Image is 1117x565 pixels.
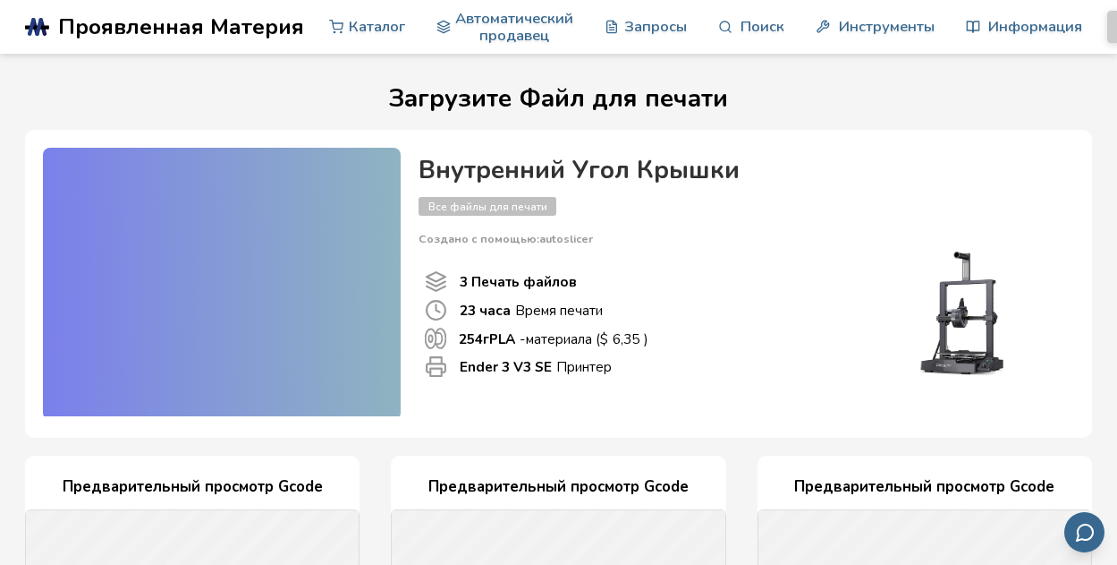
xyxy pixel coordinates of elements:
ya-tr-span: Принтер [556,357,612,376]
ya-tr-span: Все файлы для печати [428,200,547,214]
ya-tr-span: Предварительный просмотр Gcode [63,474,323,501]
ya-tr-span: PLA [489,330,515,348]
ya-tr-span: Проявленная Материя [58,12,304,42]
ya-tr-span: autoslicer [539,231,593,246]
ya-tr-span: Инструменты [839,18,935,35]
ya-tr-span: Информация [988,18,1082,35]
ya-tr-span: Предварительный просмотр Gcode [794,474,1054,501]
ya-tr-span: Внутренний Угол Крышки [419,157,740,184]
ya-tr-span: ) [644,330,648,348]
ya-tr-span: Загрузите Файл для печати [389,85,728,113]
ya-tr-span: г [483,330,489,348]
ya-tr-span: 6,35 [613,330,639,348]
span: Время печати [425,299,447,321]
img: Принтер [877,245,1056,380]
ya-tr-span: Запросы [624,18,687,35]
ya-tr-span: Предварительный просмотр Gcode [428,474,689,501]
ya-tr-span: 3 [460,272,468,291]
span: Количество файлов для печати [425,270,447,293]
button: Отправить отзыв по электронной почте [1064,512,1104,552]
ya-tr-span: Ender 3 V3 SE [460,357,552,376]
ya-tr-span: 254 [459,330,483,348]
ya-tr-span: Автоматический продавец [455,10,573,45]
ya-tr-span: Время печати [515,301,603,320]
ya-tr-span: -материала ($ [520,330,608,348]
span: Принтер [425,355,447,378]
ya-tr-span: Каталог [349,18,405,35]
ya-tr-span: Создано с помощью: [419,231,539,246]
ya-tr-span: 23 часа [460,301,511,320]
span: Используемый материал [425,328,446,349]
ya-tr-span: Поиск [740,18,784,35]
ya-tr-span: Печать файлов [471,272,577,291]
